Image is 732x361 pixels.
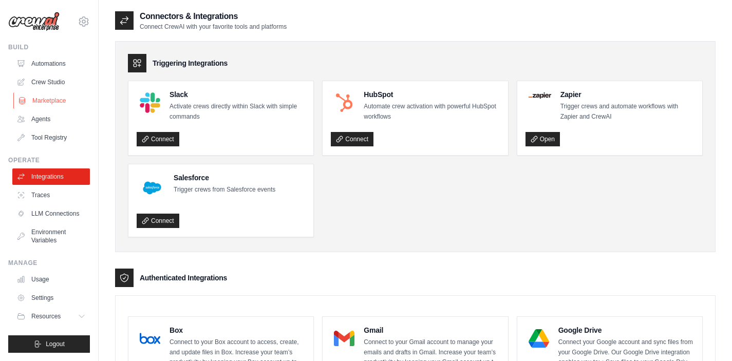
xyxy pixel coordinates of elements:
button: Logout [8,335,90,353]
a: Connect [137,214,179,228]
a: LLM Connections [12,205,90,222]
img: Logo [8,12,60,31]
img: Box Logo [140,328,160,349]
div: Manage [8,259,90,267]
h4: Google Drive [558,325,694,335]
div: Operate [8,156,90,164]
img: Salesforce Logo [140,176,164,200]
p: Trigger crews from Salesforce events [174,185,275,195]
h4: Slack [170,89,305,100]
p: Connect CrewAI with your favorite tools and platforms [140,23,287,31]
a: Marketplace [13,92,91,109]
a: Integrations [12,168,90,185]
p: Automate crew activation with powerful HubSpot workflows [364,102,499,122]
a: Agents [12,111,90,127]
img: Zapier Logo [529,92,551,99]
a: Environment Variables [12,224,90,249]
span: Resources [31,312,61,320]
p: Activate crews directly within Slack with simple commands [170,102,305,122]
a: Settings [12,290,90,306]
img: HubSpot Logo [334,92,354,113]
h3: Triggering Integrations [153,58,228,68]
h3: Authenticated Integrations [140,273,227,283]
a: Connect [137,132,179,146]
a: Usage [12,271,90,288]
h4: Box [170,325,305,335]
h4: Salesforce [174,173,275,183]
span: Logout [46,340,65,348]
h4: Gmail [364,325,499,335]
a: Open [525,132,560,146]
a: Traces [12,187,90,203]
img: Slack Logo [140,92,160,113]
a: Connect [331,132,373,146]
p: Trigger crews and automate workflows with Zapier and CrewAI [560,102,694,122]
img: Gmail Logo [334,328,354,349]
button: Resources [12,308,90,325]
h4: Zapier [560,89,694,100]
h2: Connectors & Integrations [140,10,287,23]
div: Build [8,43,90,51]
img: Google Drive Logo [529,328,549,349]
a: Tool Registry [12,129,90,146]
a: Automations [12,55,90,72]
h4: HubSpot [364,89,499,100]
a: Crew Studio [12,74,90,90]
